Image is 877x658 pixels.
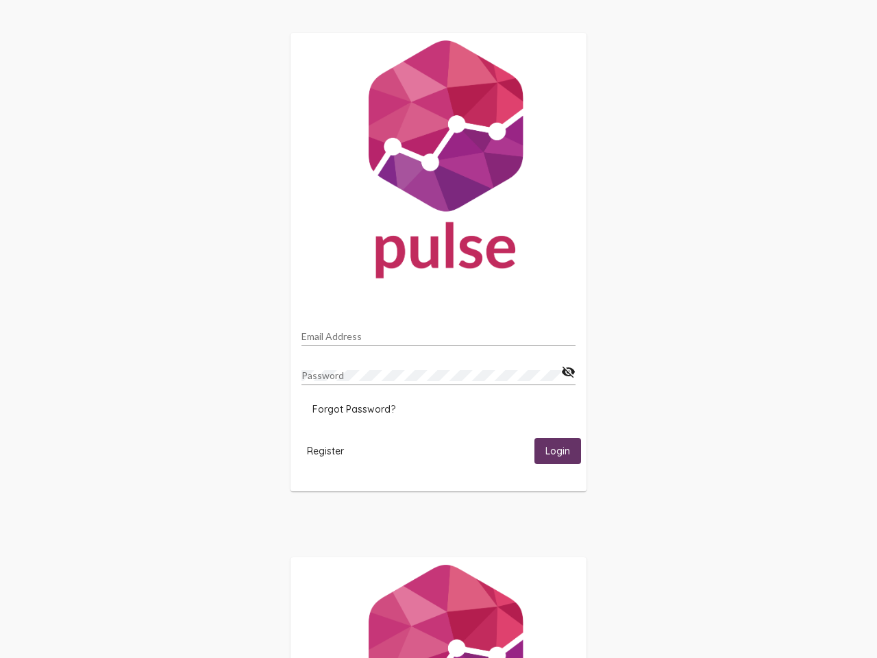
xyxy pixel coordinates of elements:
span: Login [545,446,570,458]
span: Register [307,445,344,457]
button: Register [296,438,355,463]
img: Pulse For Good Logo [291,33,586,292]
mat-icon: visibility_off [561,364,576,380]
button: Forgot Password? [301,397,406,422]
button: Login [534,438,581,463]
span: Forgot Password? [312,403,395,415]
